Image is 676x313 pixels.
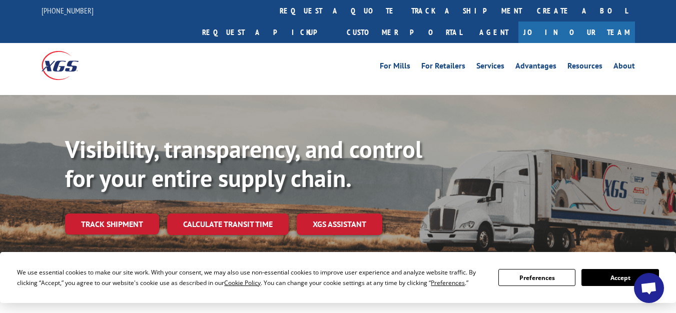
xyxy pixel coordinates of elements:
[42,5,94,15] a: [PHONE_NUMBER]
[421,62,465,73] a: For Retailers
[581,269,658,286] button: Accept
[17,267,486,288] div: We use essential cookies to make our site work. With your consent, we may also use non-essential ...
[65,213,159,234] a: Track shipment
[339,21,469,43] a: Customer Portal
[380,62,410,73] a: For Mills
[515,62,556,73] a: Advantages
[498,269,575,286] button: Preferences
[65,133,422,193] b: Visibility, transparency, and control for your entire supply chain.
[613,62,635,73] a: About
[469,21,518,43] a: Agent
[167,213,289,235] a: Calculate transit time
[431,278,465,287] span: Preferences
[297,213,382,235] a: XGS ASSISTANT
[634,273,664,303] a: Open chat
[518,21,635,43] a: Join Our Team
[224,278,261,287] span: Cookie Policy
[567,62,602,73] a: Resources
[476,62,504,73] a: Services
[195,21,339,43] a: Request a pickup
